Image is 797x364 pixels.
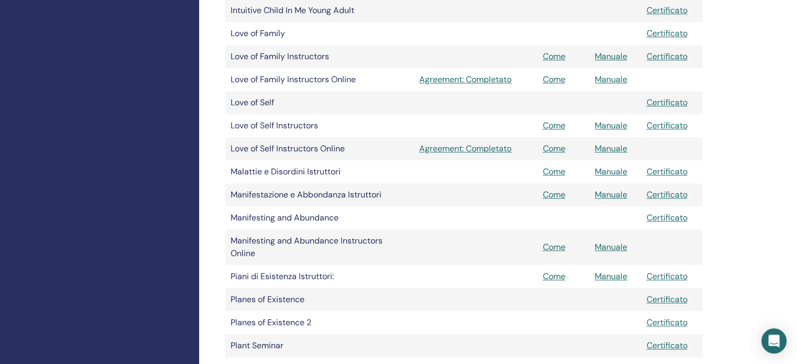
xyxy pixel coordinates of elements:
[595,166,627,177] a: Manuale
[646,294,687,305] a: Certificato
[595,143,627,154] a: Manuale
[225,114,414,137] td: Love of Self Instructors
[761,328,787,354] div: Open Intercom Messenger
[595,271,627,282] a: Manuale
[646,340,687,351] a: Certificato
[225,334,414,357] td: Plant Seminar
[225,265,414,288] td: Piani di Esistenza Istruttori:
[542,74,565,85] a: Come
[225,22,414,45] td: Love of Family
[646,28,687,39] a: Certificato
[225,311,414,334] td: Planes of Existence 2
[646,51,687,62] a: Certificato
[225,206,414,229] td: Manifesting and Abundance
[646,120,687,131] a: Certificato
[225,288,414,311] td: Planes of Existence
[595,120,627,131] a: Manuale
[646,97,687,108] a: Certificato
[646,317,687,328] a: Certificato
[542,143,565,154] a: Come
[419,142,532,155] a: Agreement: Completato
[225,91,414,114] td: Love of Self
[225,68,414,91] td: Love of Family Instructors Online
[646,271,687,282] a: Certificato
[225,45,414,68] td: Love of Family Instructors
[542,120,565,131] a: Come
[225,160,414,183] td: Malattie e Disordini Istruttori
[542,271,565,282] a: Come
[225,183,414,206] td: Manifestazione e Abbondanza Istruttori
[419,73,532,86] a: Agreement: Completato
[595,74,627,85] a: Manuale
[595,241,627,252] a: Manuale
[542,166,565,177] a: Come
[225,229,414,265] td: Manifesting and Abundance Instructors Online
[646,166,687,177] a: Certificato
[542,51,565,62] a: Come
[646,189,687,200] a: Certificato
[225,137,414,160] td: Love of Self Instructors Online
[542,189,565,200] a: Come
[646,5,687,16] a: Certificato
[595,189,627,200] a: Manuale
[542,241,565,252] a: Come
[646,212,687,223] a: Certificato
[595,51,627,62] a: Manuale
